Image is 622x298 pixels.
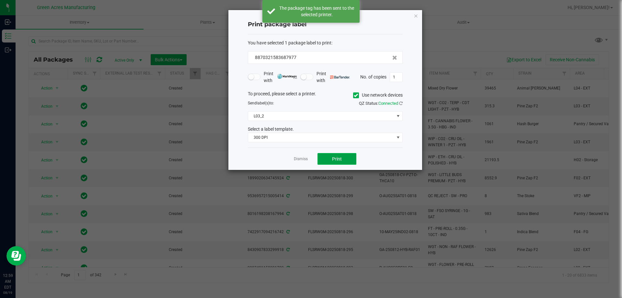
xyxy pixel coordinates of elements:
span: No. of copies [360,74,386,79]
h4: Print package label [248,20,403,29]
span: 8870321583687977 [255,55,296,60]
div: To proceed, please select a printer. [243,90,408,100]
div: Select a label template. [243,126,408,133]
span: QZ Status: [359,101,403,106]
span: Print [332,156,342,161]
span: Print with [317,70,350,84]
div: The package tag has been sent to the selected printer. [279,5,355,18]
img: mark_magic_cybra.png [277,74,297,79]
div: : [248,40,403,46]
iframe: Resource center [6,246,26,266]
span: L03_2 [248,112,394,121]
span: Send to: [248,101,274,105]
span: You have selected 1 package label to print [248,40,331,45]
label: Use network devices [353,92,403,99]
button: Print [317,153,356,165]
span: Connected [378,101,398,106]
span: label(s) [257,101,270,105]
span: 300 DPI [248,133,394,142]
span: Print with [264,70,297,84]
img: bartender.png [330,76,350,79]
a: Dismiss [294,156,308,162]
